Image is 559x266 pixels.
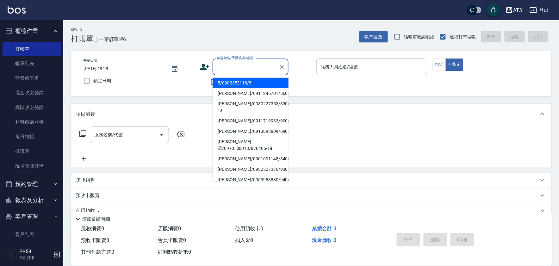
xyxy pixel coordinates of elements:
p: 項目消費 [76,111,95,117]
span: 業績合計 0 [312,226,337,232]
button: 登出 [527,4,551,16]
span: 扣入金 0 [235,237,253,243]
div: 使用預收卡 [71,203,551,218]
span: 店販消費 0 [158,226,181,232]
button: 報表及分析 [3,192,61,208]
a: 材料自購登錄 [3,115,61,129]
span: 鎖定日期 [93,77,111,84]
a: 營業儀表板 [3,71,61,85]
a: 卡券管理 [3,242,61,257]
a: 每日結帳 [3,129,61,144]
li: [PERSON_NAME]湲/0970500018/870405-1a [213,137,289,154]
h3: 打帳單 [71,34,94,43]
button: 帳單速查 [359,31,388,43]
button: save [487,4,500,16]
button: Clear [277,63,286,71]
span: 使用預收卡 0 [235,226,263,232]
span: 紅利點數折抵 0 [158,249,191,255]
li: [PERSON_NAME]/0911245701/660902 [213,88,289,99]
button: 不指定 [446,59,463,71]
p: 使用預收卡 [76,207,100,214]
img: Logo [8,6,26,14]
li: [PERSON_NAME]/0911719933/900405a [213,116,289,126]
span: 現金應收 0 [312,237,337,243]
a: 現場電腦打卡 [3,159,61,173]
button: 客戶管理 [3,208,61,225]
input: YYYY/MM/DD hh:mm [84,64,165,74]
a: 高階收支登錄 [3,100,61,115]
li: [PERSON_NAME]/0913893809/690405a [213,126,289,137]
a: 客戶列表 [3,227,61,242]
label: 顧客姓名/手機號碼/編號 [217,56,253,60]
a: 現金收支登錄 [3,85,61,100]
span: 連續打單結帳 [450,34,476,40]
button: Open [157,130,167,140]
span: 服務消費 0 [81,226,104,232]
div: 預收卡販賣 [71,188,551,203]
p: 預收卡販賣 [76,192,100,199]
h2: Key In [71,28,94,32]
button: Choose date, selected date is 2025-09-11 [167,61,182,77]
li: 5/0902352118/5 [213,78,289,88]
p: 公司打卡 [19,255,52,261]
div: AT3 [513,6,522,14]
button: 預約管理 [3,176,61,192]
span: 其他付款方式 0 [81,249,114,255]
li: [PERSON_NAME]/0901001148/840405a [213,154,289,164]
a: 帳單列表 [3,56,61,71]
li: [PERSON_NAME]/0930227353/830405-1a [213,99,289,116]
li: [PERSON_NAME]/0932527370/930405a [213,164,289,175]
span: 預收卡販賣 0 [81,237,109,243]
h5: PS53 [19,249,52,255]
div: 店販銷售 [71,173,551,188]
button: 櫃檯作業 [3,23,61,39]
a: 排班表 [3,144,61,158]
button: AT3 [503,4,525,17]
span: 上一筆訂單:#6 [94,35,126,43]
button: 指定 [432,59,446,71]
label: 帳單日期 [84,58,97,63]
div: 項目消費 [71,104,551,124]
span: 會員卡販賣 0 [158,237,186,243]
a: 打帳單 [3,42,61,56]
p: 店販銷售 [76,177,95,184]
img: Person [5,248,18,261]
span: 結帳前確認明細 [404,34,435,40]
p: 隱藏業績明細 [82,216,110,223]
li: [PERSON_NAME]/0963983830/940405a [213,175,289,185]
